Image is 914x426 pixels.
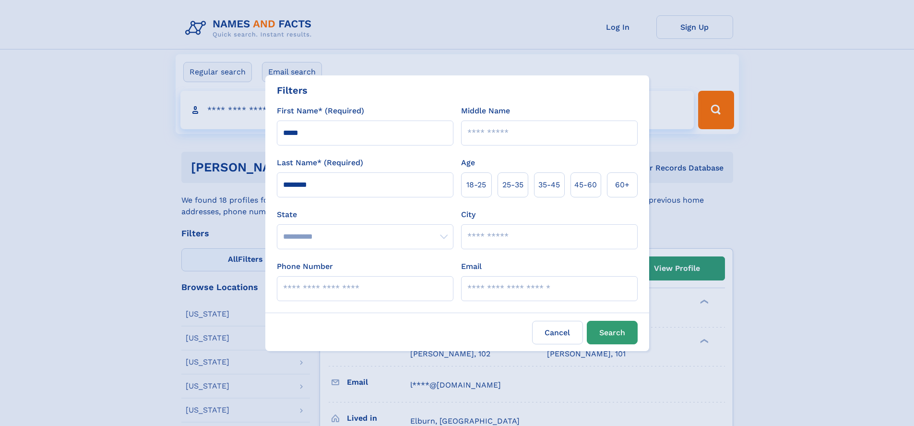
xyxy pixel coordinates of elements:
[277,83,308,97] div: Filters
[615,179,629,191] span: 60+
[277,209,453,220] label: State
[277,261,333,272] label: Phone Number
[532,321,583,344] label: Cancel
[277,157,363,169] label: Last Name* (Required)
[538,179,560,191] span: 35‑45
[461,105,510,117] label: Middle Name
[277,105,364,117] label: First Name* (Required)
[574,179,597,191] span: 45‑60
[461,157,475,169] label: Age
[587,321,638,344] button: Search
[466,179,486,191] span: 18‑25
[502,179,523,191] span: 25‑35
[461,261,482,272] label: Email
[461,209,475,220] label: City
